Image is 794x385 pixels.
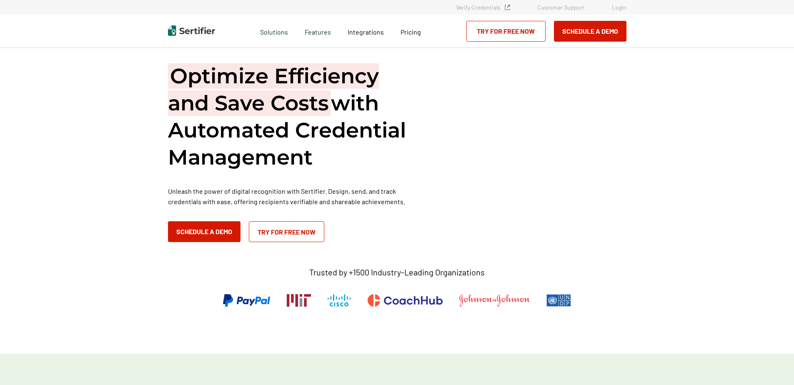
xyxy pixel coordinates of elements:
[328,294,351,307] img: Cisco
[309,267,485,277] p: Trusted by +1500 Industry-Leading Organizations
[249,221,324,242] a: Try for Free Now
[348,26,384,36] a: Integrations
[546,294,571,307] img: UNDP
[168,63,379,116] span: Optimize Efficiency and Save Costs
[168,186,418,207] p: Unleash the power of digital recognition with Sertifier. Design, send, and track credentials with...
[456,4,510,11] a: Verify Credentials
[305,26,331,36] span: Features
[168,25,215,36] img: Sertifier | Digital Credentialing Platform
[537,4,585,11] a: Customer Support
[459,294,529,307] img: Johnson & Johnson
[466,21,546,42] a: Try for Free Now
[401,26,421,36] a: Pricing
[612,4,626,11] a: Login
[505,5,510,10] img: Verified
[368,294,443,307] img: CoachHub
[348,28,384,36] span: Integrations
[401,28,421,36] span: Pricing
[260,26,288,36] span: Solutions
[223,294,270,307] img: PayPal
[168,62,418,171] h1: with Automated Credential Management
[287,294,311,307] img: Massachusetts Institute of Technology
